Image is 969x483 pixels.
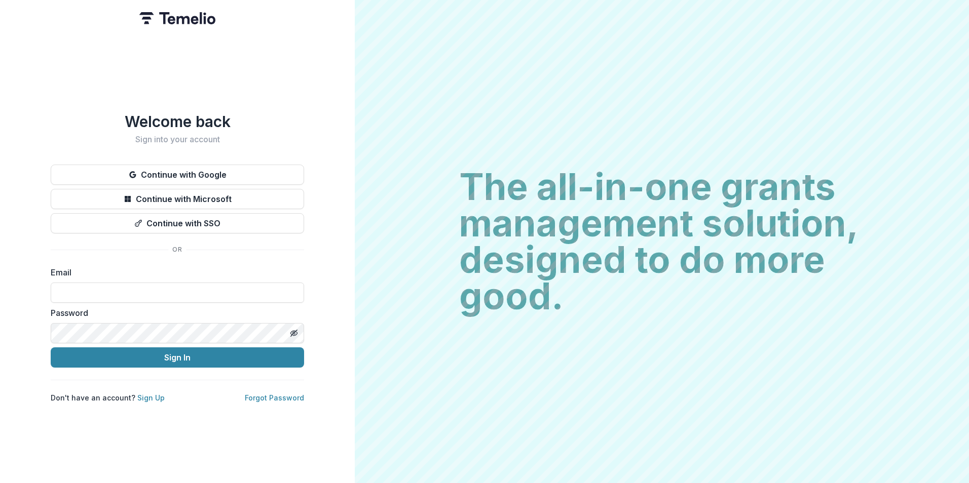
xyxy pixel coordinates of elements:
h2: Sign into your account [51,135,304,144]
label: Password [51,307,298,319]
h1: Welcome back [51,112,304,131]
button: Continue with Microsoft [51,189,304,209]
a: Forgot Password [245,393,304,402]
button: Continue with Google [51,165,304,185]
button: Continue with SSO [51,213,304,233]
p: Don't have an account? [51,392,165,403]
button: Toggle password visibility [286,325,302,341]
img: Temelio [139,12,215,24]
a: Sign Up [137,393,165,402]
label: Email [51,266,298,278]
button: Sign In [51,347,304,368]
